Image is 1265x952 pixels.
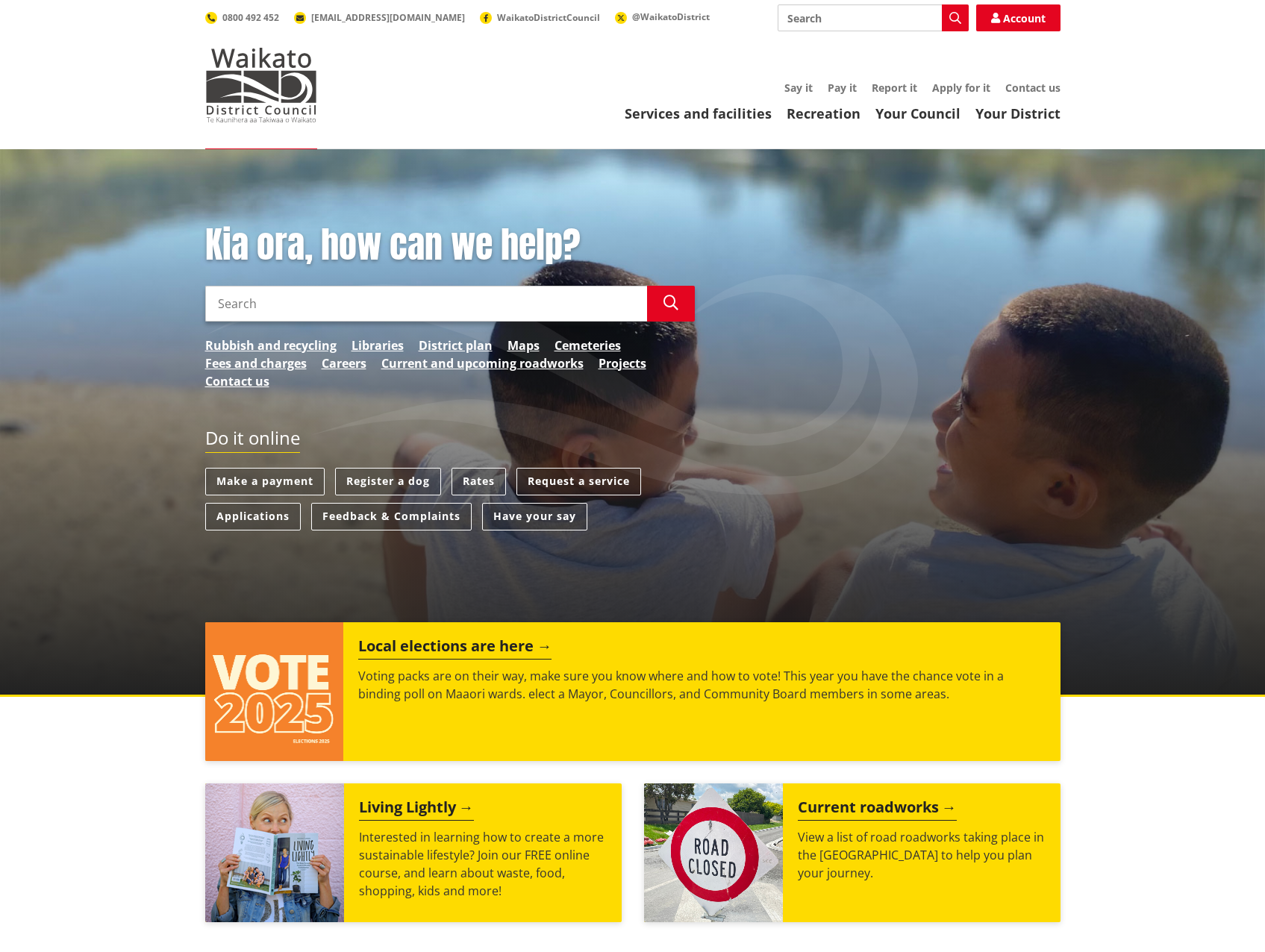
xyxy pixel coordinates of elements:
[784,81,813,95] a: Say it
[205,622,344,761] img: Vote 2025
[205,336,337,354] a: Rubbish and recycling
[798,798,957,821] h2: Current roadworks
[975,104,1061,122] a: Your District
[872,81,917,95] a: Report it
[294,11,465,24] a: [EMAIL_ADDRESS][DOMAIN_NAME]
[798,828,1046,882] p: View a list of road roadworks taking place in the [GEOGRAPHIC_DATA] to help you plan your journey.
[205,286,647,322] input: Search input
[205,468,325,495] a: Make a payment
[644,783,1061,922] a: Current roadworks View a list of road roadworks taking place in the [GEOGRAPHIC_DATA] to help you...
[787,104,860,122] a: Recreation
[205,11,279,24] a: 0800 492 452
[205,354,307,372] a: Fees and charges
[358,667,1045,703] p: Voting packs are on their way, make sure you know where and how to vote! This year you have the c...
[311,11,465,24] span: [EMAIL_ADDRESS][DOMAIN_NAME]
[516,468,641,495] a: Request a service
[875,104,961,122] a: Your Council
[205,783,344,922] img: Mainstream Green Workshop Series
[322,354,366,372] a: Careers
[615,10,710,23] a: @WaikatoDistrict
[778,4,969,31] input: Search input
[1005,81,1061,95] a: Contact us
[358,637,552,660] h2: Local elections are here
[205,224,695,267] h1: Kia ora, how can we help?
[482,503,587,530] a: Have your say
[352,336,404,354] a: Libraries
[205,783,622,922] a: Living Lightly Interested in learning how to create a more sustainable lifestyle? Join our FREE o...
[205,503,301,530] a: Applications
[452,468,506,495] a: Rates
[497,11,600,24] span: WaikatoDistrictCouncil
[205,428,300,454] h2: Do it online
[205,48,317,122] img: Waikato District Council - Te Kaunihera aa Takiwaa o Waikato
[419,336,493,354] a: District plan
[644,783,783,922] img: Road closed sign
[359,828,607,900] p: Interested in learning how to create a more sustainable lifestyle? Join our FREE online course, a...
[507,336,540,354] a: Maps
[222,11,279,24] span: 0800 492 452
[205,622,1061,761] a: Local elections are here Voting packs are on their way, make sure you know where and how to vote!...
[599,354,646,372] a: Projects
[632,10,710,23] span: @WaikatoDistrict
[828,81,857,95] a: Pay it
[205,372,269,390] a: Contact us
[335,468,441,495] a: Register a dog
[932,81,990,95] a: Apply for it
[311,503,472,530] a: Feedback & Complaints
[555,336,621,354] a: Cemeteries
[381,354,584,372] a: Current and upcoming roadworks
[976,4,1061,31] a: Account
[625,104,772,122] a: Services and facilities
[480,11,600,24] a: WaikatoDistrictCouncil
[359,798,474,821] h2: Living Lightly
